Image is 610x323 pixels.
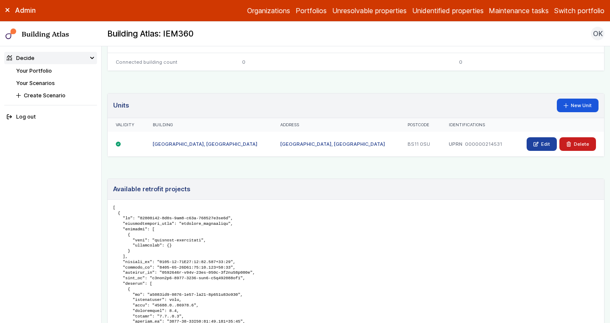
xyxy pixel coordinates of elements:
[247,6,290,16] a: Organizations
[449,122,506,128] div: Identifications
[116,122,136,128] div: Validity
[153,141,257,147] a: [GEOGRAPHIC_DATA], [GEOGRAPHIC_DATA]
[332,6,407,16] a: Unresolvable properties
[280,141,385,147] a: [GEOGRAPHIC_DATA], [GEOGRAPHIC_DATA]
[591,27,604,40] button: OK
[234,53,388,71] div: 0
[559,137,596,151] button: Delete
[554,6,604,16] button: Switch portfolio
[593,28,603,39] span: OK
[6,28,17,40] img: main-0bbd2752.svg
[412,6,484,16] a: Unidentified properties
[113,184,190,194] h3: Available retrofit projects
[527,137,557,151] a: Edit
[113,101,129,110] h3: Units
[16,68,52,74] a: Your Portfolio
[14,89,97,102] button: Create Scenario
[557,99,599,112] a: New Unit
[449,141,462,147] dt: UPRN
[4,52,97,64] summary: Decide
[296,6,327,16] a: Portfolios
[4,111,97,123] button: Log out
[450,53,604,71] div: 0
[108,53,234,71] div: Connected building count
[16,80,55,86] a: Your Scenarios
[489,6,549,16] a: Maintenance tasks
[465,141,502,147] dd: 000000214531
[408,122,432,128] div: Postcode
[107,28,194,40] h2: Building Atlas: IEM360
[7,54,34,62] div: Decide
[280,122,391,128] div: Address
[399,132,440,156] div: BS11 0SU
[153,122,264,128] div: Building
